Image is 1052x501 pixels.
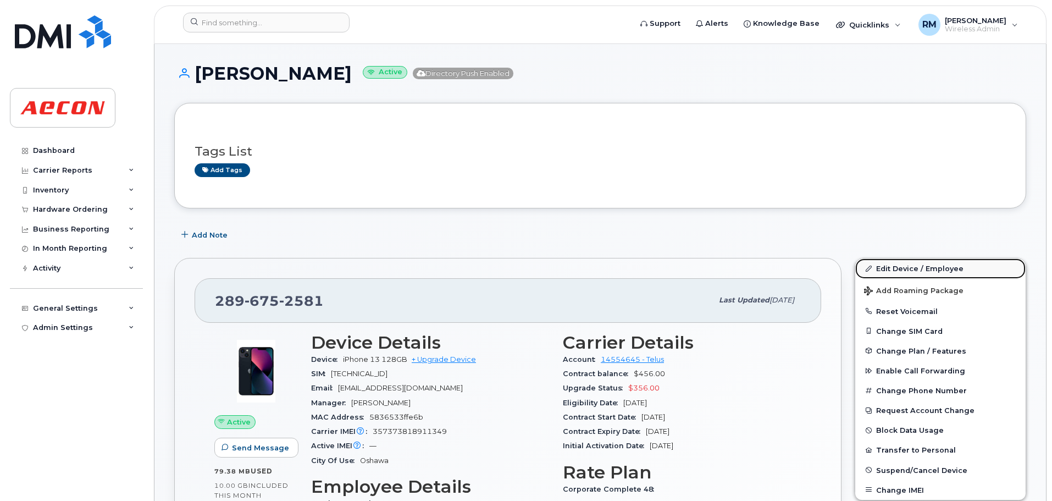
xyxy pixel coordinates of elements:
[855,420,1026,440] button: Block Data Usage
[214,467,251,475] span: 79.38 MB
[855,321,1026,341] button: Change SIM Card
[855,480,1026,500] button: Change IMEI
[623,399,647,407] span: [DATE]
[634,370,665,378] span: $456.00
[251,467,273,475] span: used
[769,296,794,304] span: [DATE]
[563,427,646,436] span: Contract Expiry Date
[227,417,251,427] span: Active
[563,463,801,482] h3: Rate Plan
[855,381,1026,400] button: Change Phone Number
[351,399,411,407] span: [PERSON_NAME]
[214,482,248,489] span: 10.00 GB
[232,443,289,453] span: Send Message
[563,333,801,353] h3: Carrier Details
[413,68,513,79] span: Directory Push Enabled
[279,293,324,309] span: 2581
[855,279,1026,301] button: Add Roaming Package
[343,355,407,364] span: iPhone 13 128GB
[646,427,669,436] span: [DATE]
[338,384,463,392] span: [EMAIL_ADDRESS][DOMAIN_NAME]
[311,399,351,407] span: Manager
[360,456,389,465] span: Oshawa
[650,442,673,450] span: [DATE]
[563,413,641,421] span: Contract Start Date
[311,333,550,353] h3: Device Details
[855,258,1026,278] a: Edit Device / Employee
[719,296,769,304] span: Last updated
[601,355,664,364] a: 14554645 - Telus
[563,384,628,392] span: Upgrade Status
[311,370,331,378] span: SIM
[195,163,250,177] a: Add tags
[311,413,369,421] span: MAC Address
[563,442,650,450] span: Initial Activation Date
[192,230,228,240] span: Add Note
[855,341,1026,361] button: Change Plan / Features
[855,460,1026,480] button: Suspend/Cancel Device
[864,287,964,297] span: Add Roaming Package
[214,481,289,499] span: included this month
[855,440,1026,460] button: Transfer to Personal
[876,346,966,355] span: Change Plan / Features
[195,145,1006,158] h3: Tags List
[215,293,324,309] span: 289
[641,413,665,421] span: [DATE]
[331,370,387,378] span: [TECHNICAL_ID]
[855,361,1026,381] button: Enable Call Forwarding
[628,384,660,392] span: $356.00
[876,367,965,375] span: Enable Call Forwarding
[311,477,550,497] h3: Employee Details
[563,370,634,378] span: Contract balance
[855,400,1026,420] button: Request Account Change
[311,442,369,450] span: Active IMEI
[223,338,289,404] img: image20231002-3703462-1ig824h.jpeg
[363,66,407,79] small: Active
[563,399,623,407] span: Eligibility Date
[311,427,373,436] span: Carrier IMEI
[855,301,1026,321] button: Reset Voicemail
[369,442,376,450] span: —
[311,355,343,364] span: Device
[311,456,360,465] span: City Of Use
[214,438,298,458] button: Send Message
[563,355,601,364] span: Account
[373,427,447,436] span: 357373818911349
[245,293,279,309] span: 675
[412,355,476,364] a: + Upgrade Device
[369,413,423,421] span: 5836533ffe6b
[311,384,338,392] span: Email
[563,485,660,493] span: Corporate Complete 48
[876,466,967,474] span: Suspend/Cancel Device
[174,225,237,245] button: Add Note
[174,64,1026,83] h1: [PERSON_NAME]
